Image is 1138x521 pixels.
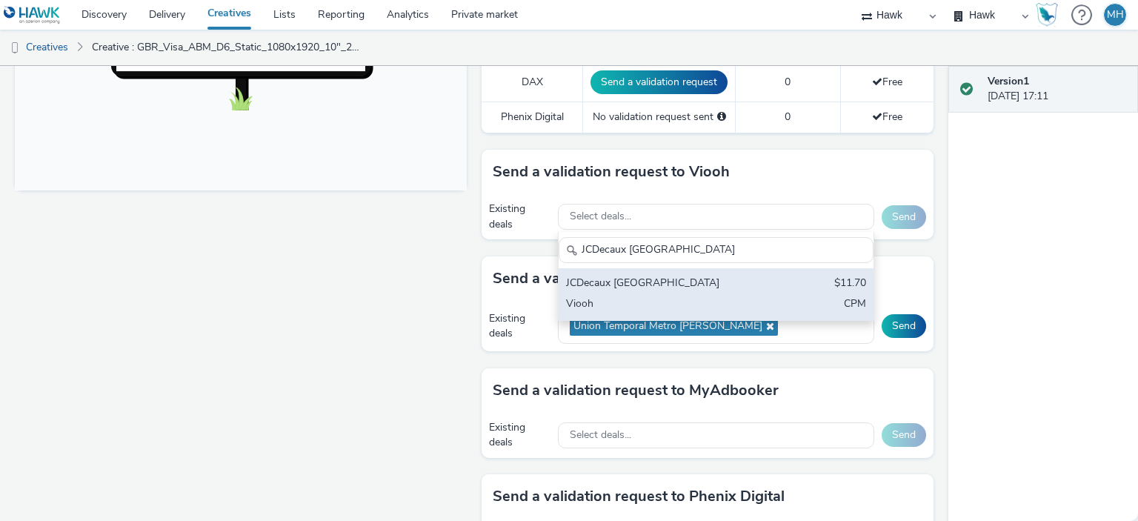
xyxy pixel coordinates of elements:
img: undefined Logo [4,6,61,24]
td: Phenix Digital [482,102,583,133]
button: Send [882,205,926,229]
strong: Version 1 [988,74,1029,88]
button: Send [882,423,926,447]
h3: Send a validation request to Phenix Digital [493,485,785,508]
span: Union Temporal Metro [PERSON_NAME] [573,320,762,333]
h3: Send a validation request to Viooh [493,161,730,183]
span: 0 [785,110,791,124]
img: dooh [7,41,22,56]
div: Viooh [566,296,763,313]
div: No validation request sent [590,110,728,125]
button: Send [882,314,926,338]
span: Free [872,110,902,124]
div: Please select a deal below and click on Send to send a validation request to Phenix Digital. [717,110,726,125]
span: Select deals... [570,210,631,223]
div: JCDecaux [GEOGRAPHIC_DATA] [566,276,763,293]
td: DAX [482,63,583,102]
div: Existing deals [489,202,550,232]
img: Hawk Academy [1036,3,1058,27]
h3: Send a validation request to MyAdbooker [493,379,779,402]
input: Search...... [559,237,874,263]
div: [DATE] 17:11 [988,74,1126,104]
div: Existing deals [489,311,550,342]
div: $11.70 [834,276,866,293]
button: Send a validation request [590,70,728,94]
h3: Send a validation request to Broadsign [493,268,760,290]
a: Hawk Academy [1036,3,1064,27]
span: Select deals... [570,429,631,442]
div: MH [1107,4,1124,26]
div: CPM [844,296,866,313]
span: Free [872,75,902,89]
span: 0 [785,75,791,89]
a: Creative : GBR_Visa_ABM_D6_Static_1080x1920_10"_20250808 ; LAC_MakingPayment_QR [84,30,369,65]
div: Existing deals [489,420,550,451]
